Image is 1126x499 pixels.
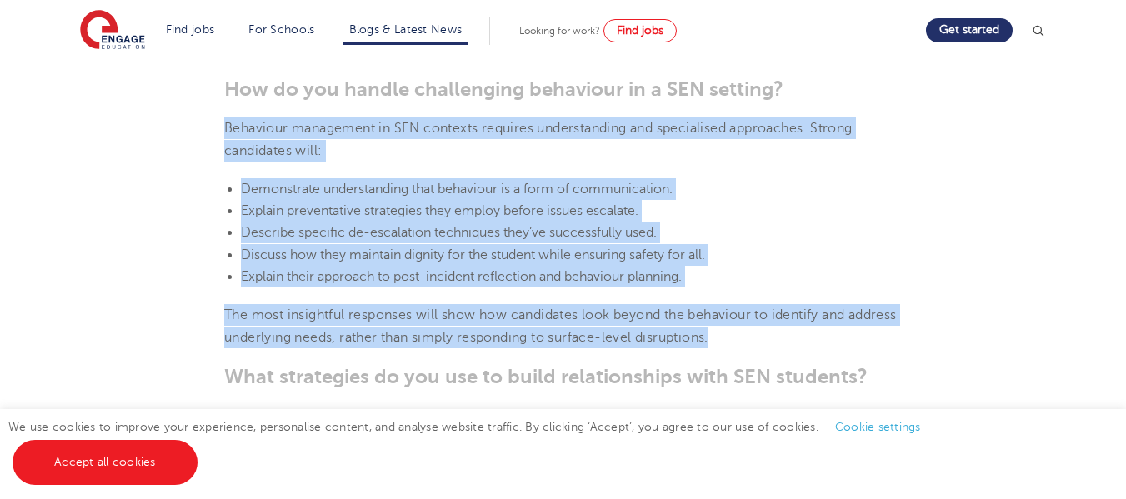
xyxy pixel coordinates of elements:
img: Engage Education [80,10,145,52]
span: Find jobs [617,24,663,37]
a: Blogs & Latest News [349,23,463,36]
span: Explain preventative strategies they employ before issues escalate. [241,203,638,218]
a: Get started [926,18,1013,42]
span: We use cookies to improve your experience, personalise content, and analyse website traffic. By c... [8,421,938,468]
a: Find jobs [166,23,215,36]
span: How do you handle challenging behaviour in a SEN setting? [224,77,783,101]
span: Discuss how they maintain dignity for the student while ensuring safety for all. [241,247,705,262]
a: For Schools [248,23,314,36]
span: The most insightful responses will show how candidates look beyond the behaviour to identify and ... [224,307,897,344]
a: Find jobs [603,19,677,42]
span: Looking for work? [519,25,600,37]
span: Describe specific de-escalation techniques they’ve successfully used. [241,225,657,240]
span: What strategies do you use to build relationships with SEN students? [224,365,868,388]
span: Behaviour management in SEN contexts requires understanding and specialised approaches. Strong ca... [224,121,853,157]
span: Explain their approach to post-incident reflection and behaviour planning. [241,269,682,284]
span: Demonstrate understanding that behaviour is a form of communication. [241,182,673,197]
a: Cookie settings [835,421,921,433]
a: Accept all cookies [13,440,198,485]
